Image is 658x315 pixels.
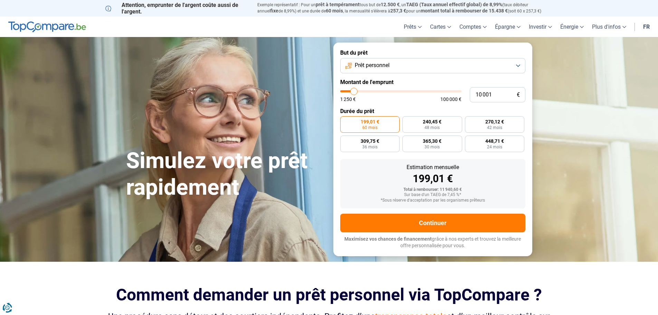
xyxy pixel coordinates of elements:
[426,17,455,37] a: Cartes
[346,174,520,184] div: 199,01 €
[362,126,378,130] span: 60 mois
[525,17,556,37] a: Investir
[344,236,432,242] span: Maximisez vos chances de financement
[381,2,400,7] span: 12.500 €
[316,2,360,7] span: prêt à tempérament
[400,17,426,37] a: Prêts
[517,92,520,98] span: €
[425,126,440,130] span: 48 mois
[423,119,441,124] span: 240,45 €
[423,139,441,143] span: 365,30 €
[440,97,461,102] span: 100 000 €
[326,8,343,13] span: 60 mois
[485,119,504,124] span: 270,12 €
[340,58,525,73] button: Prêt personnel
[362,145,378,149] span: 36 mois
[487,145,502,149] span: 24 mois
[361,119,379,124] span: 199,01 €
[340,108,525,114] label: Durée du prêt
[556,17,588,37] a: Énergie
[487,126,502,130] span: 42 mois
[270,8,278,13] span: fixe
[340,97,356,102] span: 1 250 €
[105,285,553,304] h2: Comment demander un prêt personnel via TopCompare ?
[485,139,504,143] span: 448,71 €
[361,139,379,143] span: 309,75 €
[340,214,525,232] button: Continuer
[491,17,525,37] a: Épargne
[346,193,520,197] div: Sur base d'un TAEG de 7,45 %*
[421,8,508,13] span: montant total à rembourser de 15.438 €
[406,2,502,7] span: TAEG (Taux annuel effectif global) de 8,99%
[105,2,249,15] p: Attention, emprunter de l'argent coûte aussi de l'argent.
[346,165,520,170] div: Estimation mensuelle
[340,79,525,85] label: Montant de l'emprunt
[355,62,390,69] span: Prêt personnel
[639,17,654,37] a: fr
[257,2,553,14] p: Exemple représentatif : Pour un tous but de , un (taux débiteur annuel de 8,99%) et une durée de ...
[340,236,525,249] p: grâce à nos experts et trouvez la meilleure offre personnalisée pour vous.
[390,8,406,13] span: 257,3 €
[346,198,520,203] div: *Sous réserve d'acceptation par les organismes prêteurs
[8,21,86,33] img: TopCompare
[425,145,440,149] span: 30 mois
[340,49,525,56] label: But du prêt
[346,187,520,192] div: Total à rembourser: 11 940,60 €
[126,148,325,201] h1: Simulez votre prêt rapidement
[455,17,491,37] a: Comptes
[588,17,630,37] a: Plus d'infos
